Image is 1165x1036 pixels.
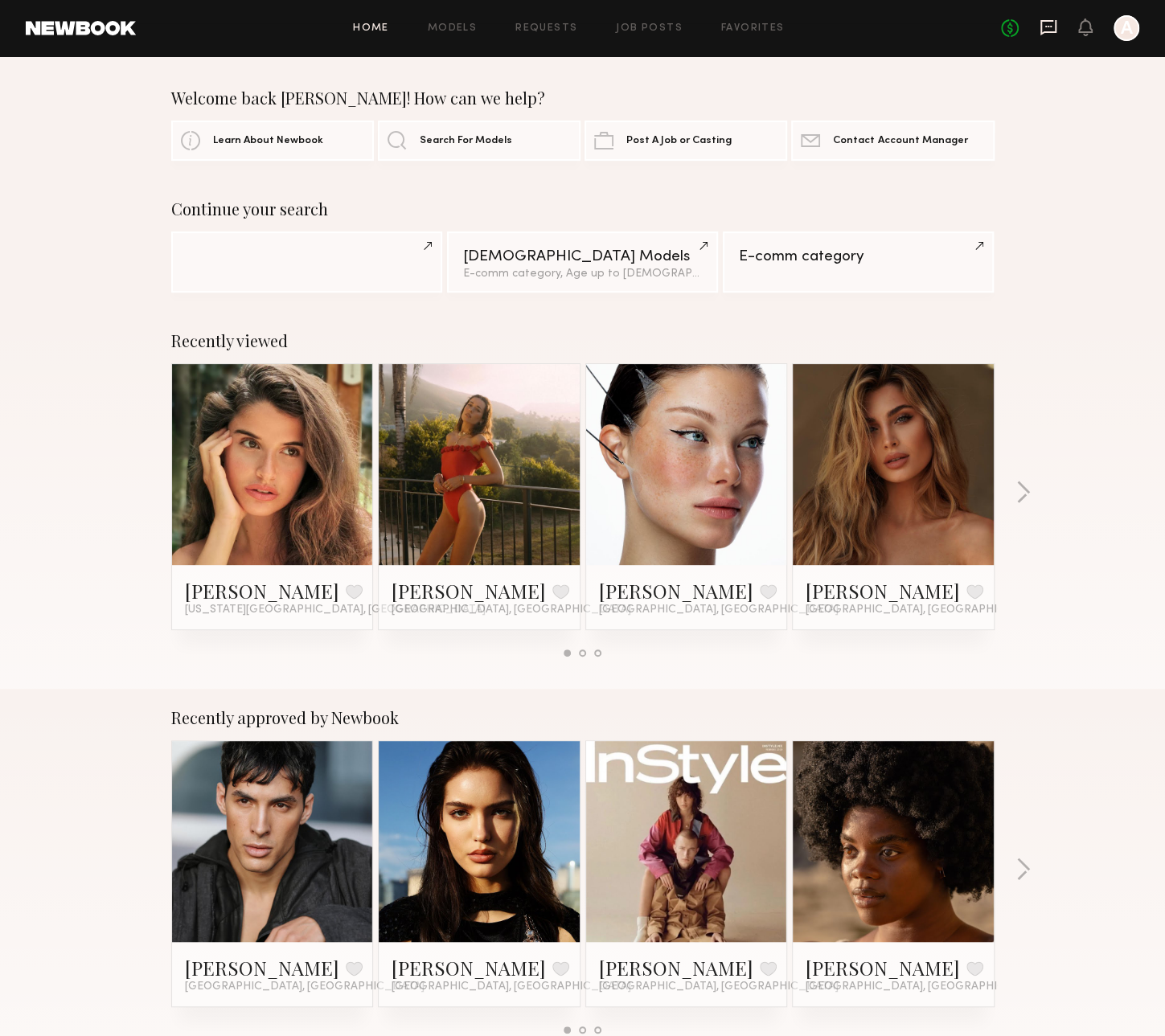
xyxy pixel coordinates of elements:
[515,23,577,34] a: Requests
[806,578,960,604] a: [PERSON_NAME]
[599,604,839,616] span: [GEOGRAPHIC_DATA], [GEOGRAPHIC_DATA]
[353,23,389,34] a: Home
[585,121,787,161] a: Post A Job or Casting
[392,604,631,616] span: [GEOGRAPHIC_DATA], [GEOGRAPHIC_DATA]
[463,268,702,280] div: E-comm category, Age up to [DEMOGRAPHIC_DATA].
[791,121,994,161] a: Contact Account Manager
[616,23,683,34] a: Job Posts
[806,981,1045,993] span: [GEOGRAPHIC_DATA], [GEOGRAPHIC_DATA]
[833,136,967,146] span: Contact Account Manager
[806,955,960,981] a: [PERSON_NAME]
[428,23,477,34] a: Models
[723,231,994,293] a: E-comm category
[185,981,425,993] span: [GEOGRAPHIC_DATA], [GEOGRAPHIC_DATA]
[171,331,995,350] div: Recently viewed
[463,249,702,264] div: [DEMOGRAPHIC_DATA] Models
[171,121,374,161] a: Learn About Newbook
[599,981,839,993] span: [GEOGRAPHIC_DATA], [GEOGRAPHIC_DATA]
[599,578,753,604] a: [PERSON_NAME]
[1114,15,1139,41] a: A
[721,23,785,34] a: Favorites
[378,121,580,161] a: Search For Models
[171,199,995,219] div: Continue your search
[392,981,631,993] span: [GEOGRAPHIC_DATA], [GEOGRAPHIC_DATA]
[739,249,978,264] div: E-comm category
[185,578,339,604] a: [PERSON_NAME]
[599,955,753,981] a: [PERSON_NAME]
[171,88,995,108] div: Welcome back [PERSON_NAME]! How can we help?
[213,136,323,146] span: Learn About Newbook
[171,708,995,727] div: Recently approved by Newbook
[392,578,546,604] a: [PERSON_NAME]
[392,955,546,981] a: [PERSON_NAME]
[185,604,486,616] span: [US_STATE][GEOGRAPHIC_DATA], [GEOGRAPHIC_DATA]
[626,136,732,146] span: Post A Job or Casting
[806,604,1045,616] span: [GEOGRAPHIC_DATA], [GEOGRAPHIC_DATA]
[447,231,718,293] a: [DEMOGRAPHIC_DATA] ModelsE-comm category, Age up to [DEMOGRAPHIC_DATA].
[185,955,339,981] a: [PERSON_NAME]
[420,136,512,146] span: Search For Models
